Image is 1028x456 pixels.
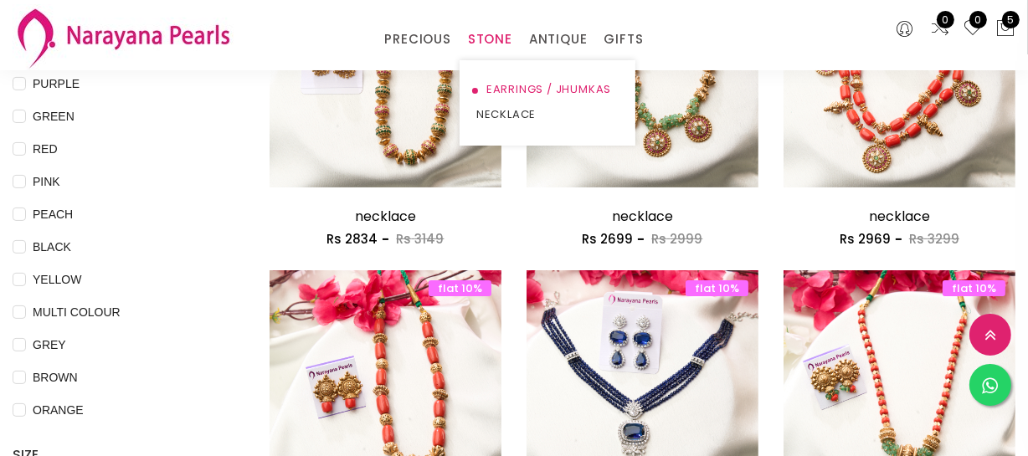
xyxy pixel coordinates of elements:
span: Rs 2699 [582,230,633,248]
span: ORANGE [26,401,90,419]
a: necklace [355,207,416,226]
button: 5 [995,18,1015,40]
span: GREEN [26,107,81,126]
span: Rs 3299 [909,230,959,248]
span: PURPLE [26,74,86,93]
a: necklace [612,207,673,226]
span: BLACK [26,238,78,256]
a: STONE [468,27,512,52]
span: Rs 3149 [396,230,444,248]
span: PINK [26,172,67,191]
span: 5 [1002,11,1020,28]
span: Rs 2999 [651,230,702,248]
a: PRECIOUS [384,27,450,52]
span: BROWN [26,368,85,387]
span: 0 [969,11,987,28]
a: 0 [963,18,983,40]
span: YELLOW [26,270,88,289]
a: ANTIQUE [529,27,588,52]
span: RED [26,140,64,158]
span: Rs 2969 [840,230,891,248]
a: 0 [930,18,950,40]
span: MULTI COLOUR [26,303,127,321]
a: EARRINGS / JHUMKAS [476,77,619,102]
a: NECKLACE [476,102,619,127]
span: flat 10% [686,280,748,296]
a: GIFTS [604,27,643,52]
a: necklace [869,207,930,226]
span: flat 10% [943,280,1005,296]
span: Rs 2834 [326,230,378,248]
span: flat 10% [429,280,491,296]
span: PEACH [26,205,80,223]
span: GREY [26,336,73,354]
span: 0 [937,11,954,28]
